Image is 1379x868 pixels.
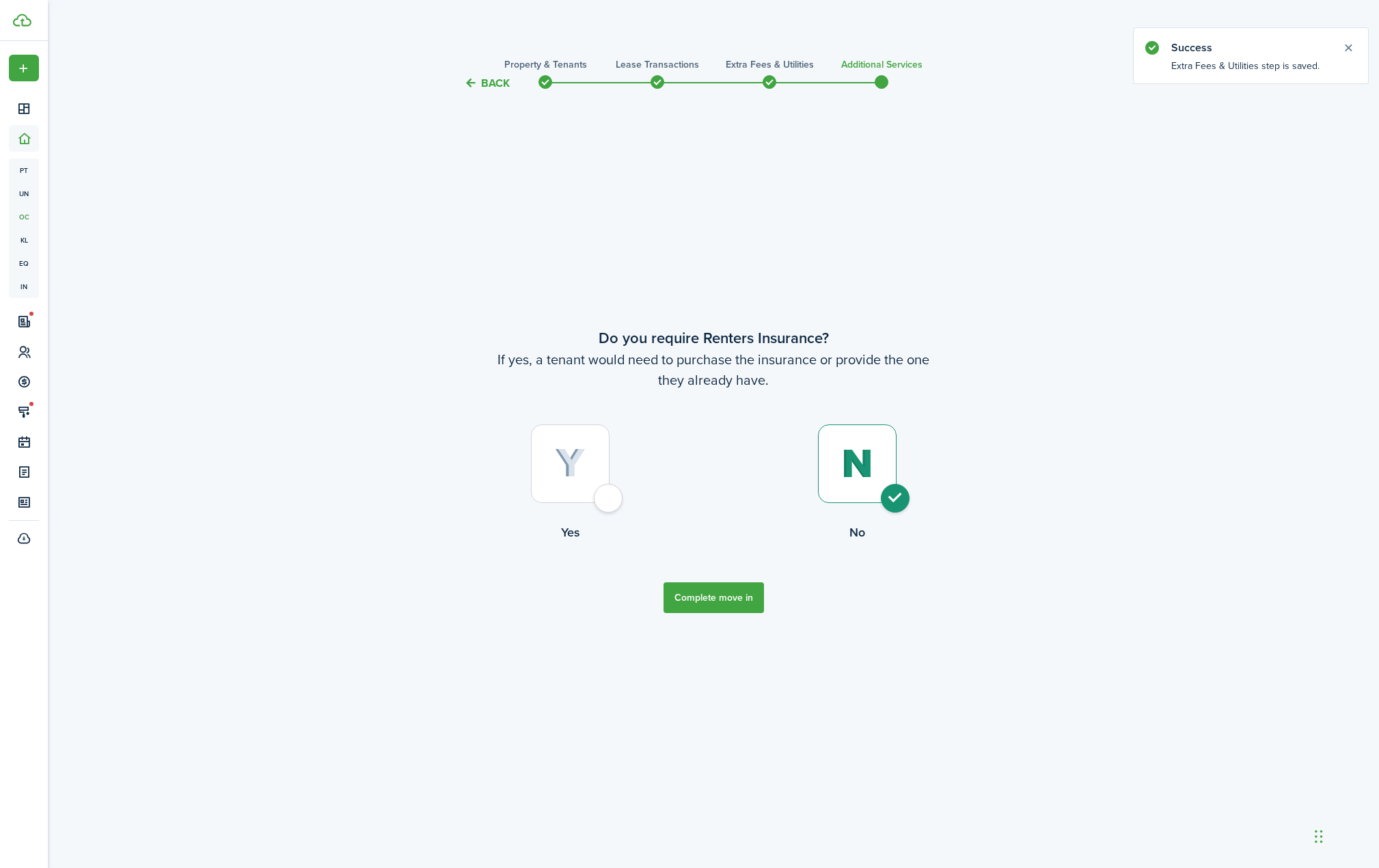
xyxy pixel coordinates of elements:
img: Yes [555,448,586,478]
h3: Property & Tenants [504,57,587,72]
wizard-step-header-title: Do you require Renters Insurance? [426,327,1000,349]
h3: Extra fees & Utilities [726,57,814,72]
img: TenantCloud [13,14,31,27]
control-radio-card-title: Yes [426,524,713,541]
button: Close notify [1339,38,1358,57]
button: Back [464,76,510,90]
a: un [9,182,39,205]
a: in [9,275,39,298]
control-radio-card-title: No [713,524,1000,541]
wizard-step-header-description: If yes, a tenant would need to purchase the insurance or provide the one they already have. [426,349,1000,390]
h3: Additional Services [841,57,923,72]
a: pt [9,159,39,182]
div: Drag [1315,816,1323,857]
a: oc [9,205,39,228]
a: kl [9,228,39,252]
h3: Lease Transactions [616,57,699,72]
img: No (selected) [841,449,873,478]
notify-title: Success [1171,40,1328,56]
button: Complete move in [664,582,764,613]
a: eq [9,252,39,275]
iframe: Chat Widget [1151,720,1379,868]
notify-body: Extra Fees & Utilities step is saved. [1134,59,1368,83]
button: Open menu [9,55,39,81]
